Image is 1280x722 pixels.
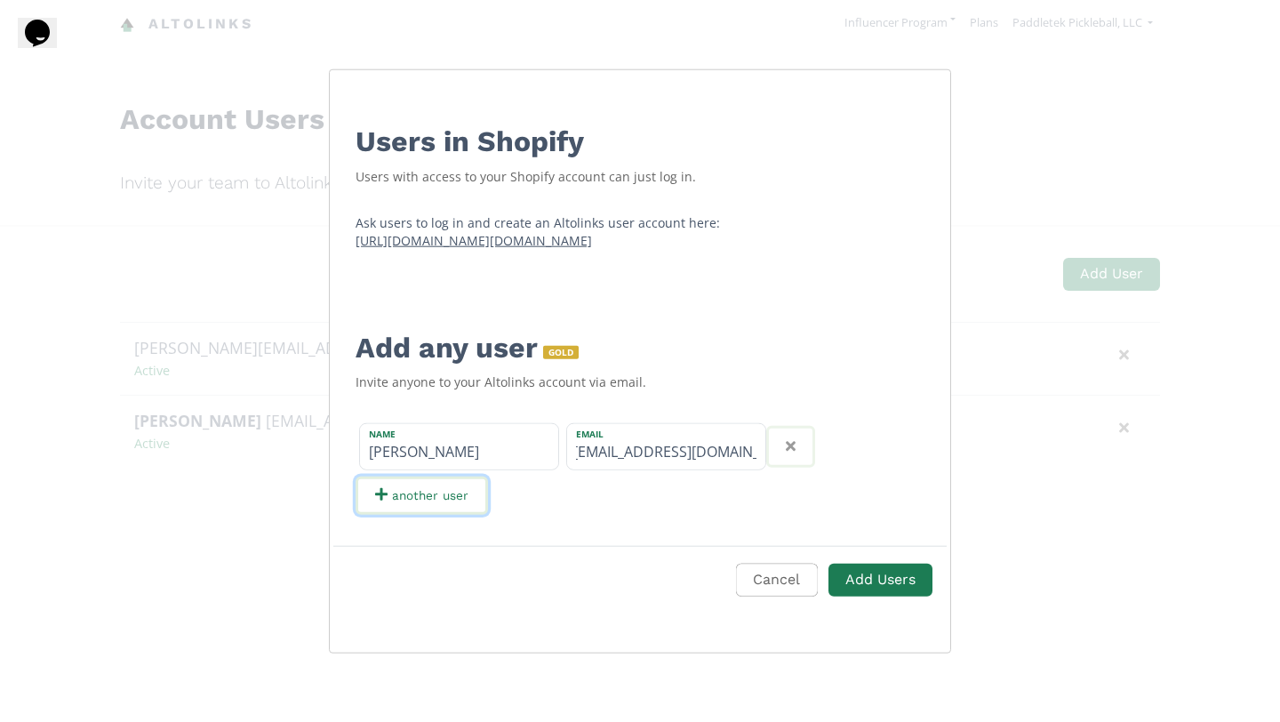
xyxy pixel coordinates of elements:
u: [URL][DOMAIN_NAME][DOMAIN_NAME] [356,231,592,248]
div: Users in Shopify [356,109,924,161]
div: Add any user [356,313,924,366]
div: Users with access to your Shopify account can just log in. [356,167,924,185]
iframe: chat widget [18,18,75,71]
small: another user [392,481,468,509]
button: Cancel [736,564,817,597]
div: Edit Program [329,69,951,654]
label: email [567,424,748,440]
label: name [360,424,540,440]
div: Invite anyone to your Altolinks account via email. [356,373,924,391]
button: Add Users [828,564,932,597]
span: GOLD [543,345,579,358]
p: Ask users to log in and create an Altolinks user account here: [356,213,924,231]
